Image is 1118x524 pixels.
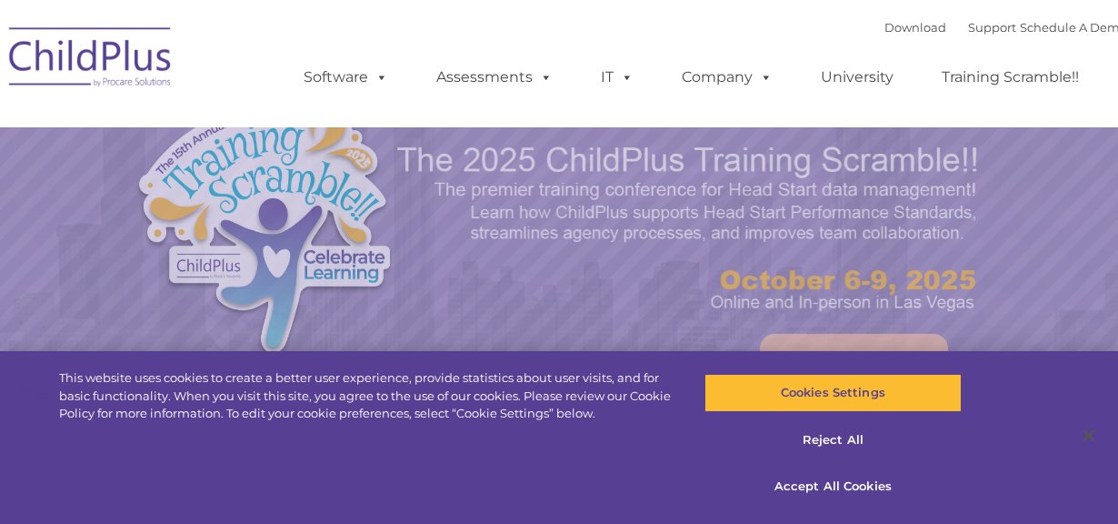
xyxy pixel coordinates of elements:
button: Cookies Settings [704,374,962,412]
a: Assessments [418,59,571,96]
a: Software [285,59,406,96]
div: This website uses cookies to create a better user experience, provide statistics about user visit... [59,369,671,423]
a: University [803,59,912,96]
a: Training Scramble!! [923,59,1097,96]
button: Close [1069,416,1109,456]
a: Support [968,20,1016,35]
a: Company [664,59,791,96]
a: Download [884,20,946,35]
button: Reject All [704,421,962,459]
button: Accept All Cookies [704,468,962,506]
a: IT [583,59,652,96]
a: Learn More [760,334,948,384]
